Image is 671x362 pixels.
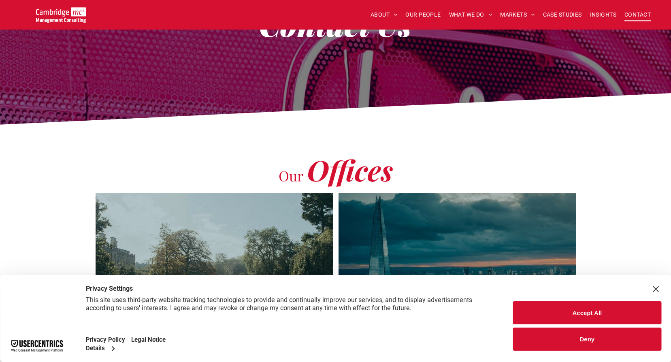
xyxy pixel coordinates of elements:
a: ABOUT [366,9,402,21]
a: MARKETS [496,9,539,21]
a: CASE STUDIES [539,9,586,21]
a: CONTACT [620,9,655,21]
a: Your Business Transformed | Cambridge Management Consulting [36,9,86,17]
img: Cambridge MC Logo [36,7,86,23]
a: OUR PEOPLE [401,9,445,21]
a: INSIGHTS [586,9,620,21]
span: Our [279,166,304,185]
span: Offices [307,151,393,189]
a: Aerial photo of Tower Bridge, London. Thames snakes into distance. Hazy background. [339,193,576,355]
a: WHAT WE DO [445,9,496,21]
a: Hazy afternoon photo of river and bridge in Cambridge. Punt boat in middle-distance. Trees either... [96,193,333,355]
